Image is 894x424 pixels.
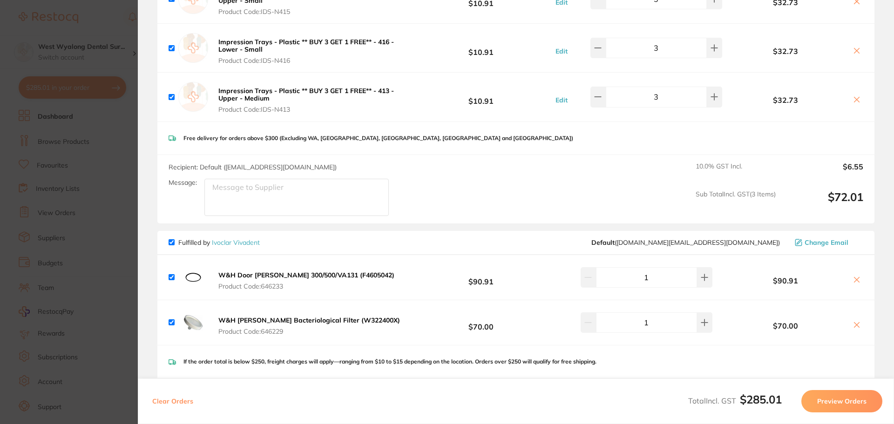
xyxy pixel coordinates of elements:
b: $90.91 [412,269,550,286]
button: Change Email [792,238,863,247]
span: Product Code: IDS-N416 [218,57,409,64]
button: Impression Trays - Plastic ** BUY 3 GET 1 FREE** - 413 - Upper - Medium Product Code:IDS-N413 [216,87,412,114]
span: 10.0 % GST Incl. [696,162,776,183]
img: empty.jpg [178,33,208,63]
output: $6.55 [783,162,863,183]
img: b3l0cThhNA [178,262,208,292]
button: Clear Orders [149,390,196,412]
span: Product Code: IDS-N413 [218,106,409,113]
p: If the order total is below $250, freight charges will apply—ranging from $10 to $15 depending on... [183,358,596,365]
b: Impression Trays - Plastic ** BUY 3 GET 1 FREE** - 416 - Lower - Small [218,38,394,54]
b: $90.91 [725,276,847,285]
p: Fulfilled by [178,239,260,246]
button: Edit [553,96,570,104]
b: W&H [PERSON_NAME] Bacteriological Filter (W322400X) [218,316,400,324]
button: Edit [553,47,570,55]
b: $10.91 [412,40,550,57]
b: $32.73 [725,96,847,104]
span: Total Incl. GST [688,396,782,405]
b: W&H Door [PERSON_NAME] 300/500/VA131 (F4605042) [218,271,394,279]
b: $10.91 [412,88,550,106]
b: $285.01 [740,392,782,406]
img: NDBtaTZ5ag [178,308,208,337]
span: Product Code: IDS-N415 [218,8,409,15]
span: Product Code: 646233 [218,283,394,290]
b: $70.00 [725,322,847,330]
span: Recipient: Default ( [EMAIL_ADDRESS][DOMAIN_NAME] ) [169,163,337,171]
span: Product Code: 646229 [218,328,400,335]
label: Message: [169,179,197,187]
span: Change Email [805,239,848,246]
output: $72.01 [783,190,863,216]
button: W&H Door [PERSON_NAME] 300/500/VA131 (F4605042) Product Code:646233 [216,271,397,290]
b: $32.73 [725,47,847,55]
img: empty.jpg [178,82,208,112]
button: Impression Trays - Plastic ** BUY 3 GET 1 FREE** - 416 - Lower - Small Product Code:IDS-N416 [216,38,412,65]
b: Default [591,238,615,247]
button: Preview Orders [801,390,882,412]
b: Impression Trays - Plastic ** BUY 3 GET 1 FREE** - 413 - Upper - Medium [218,87,394,102]
span: Sub Total Incl. GST ( 3 Items) [696,190,776,216]
p: Free delivery for orders above $300 (Excluding WA, [GEOGRAPHIC_DATA], [GEOGRAPHIC_DATA], [GEOGRAP... [183,135,573,141]
span: orders.au@ivoclar.com [591,239,780,246]
button: W&H [PERSON_NAME] Bacteriological Filter (W322400X) Product Code:646229 [216,316,403,336]
a: Ivoclar Vivadent [212,238,260,247]
b: $70.00 [412,314,550,331]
